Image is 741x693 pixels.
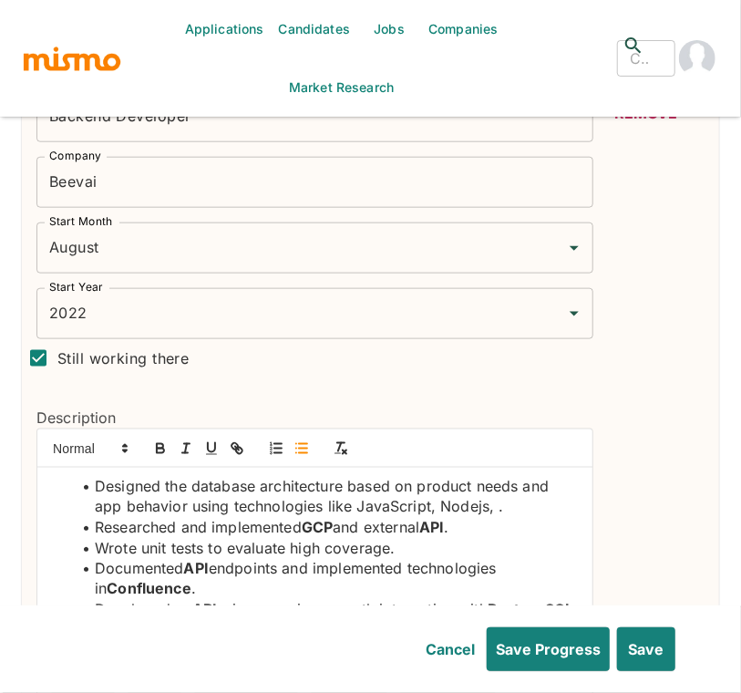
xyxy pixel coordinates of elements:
[282,58,401,117] a: Market Research
[421,627,479,671] button: Cancel
[192,601,217,619] strong: API
[22,45,122,72] img: logo
[107,580,191,598] strong: Confluence
[73,476,579,517] li: Designed the database architecture based on product needs and app behavior using technologies lik...
[561,235,587,261] button: Open
[36,407,593,429] h6: Description
[487,627,610,671] button: Save Progress
[49,149,101,164] label: Company
[49,214,112,230] label: Start Month
[561,301,587,326] button: Open
[57,346,189,371] span: Still working there
[679,40,715,77] img: Carmen Vilachá
[623,46,667,71] input: Candidate search
[73,600,579,621] li: Developed an using ensuring smooth integration with .
[73,558,579,599] li: Documented endpoints and implemented technologies in .
[49,280,103,295] label: Start Year
[73,538,579,559] li: Wrote unit tests to evaluate high coverage.
[419,518,444,536] strong: API
[73,517,579,538] li: Researched and implemented and external .
[675,29,719,88] button: account of current user
[302,518,333,536] strong: GCP
[617,627,675,671] button: Save
[488,601,574,619] strong: PostgreSQL
[184,559,209,577] strong: API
